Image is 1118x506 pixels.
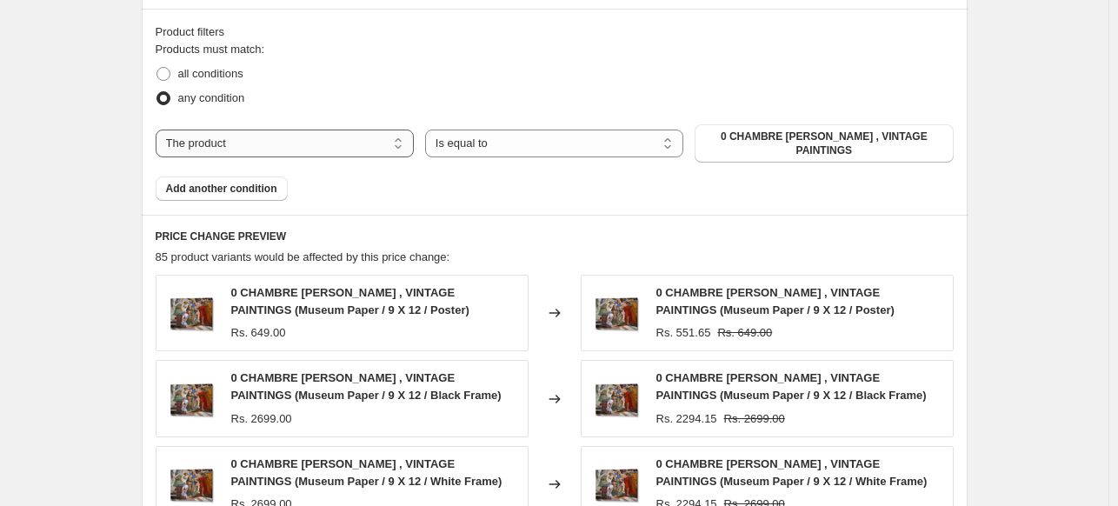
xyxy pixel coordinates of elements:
[165,287,217,339] img: GALLERYWRAP-resized_68388be6-0156-4f2a-9cf4-c57fa730b2c7_80x.jpg
[156,230,954,243] h6: PRICE CHANGE PREVIEW
[178,91,245,104] span: any condition
[166,182,277,196] span: Add another condition
[656,371,927,402] span: 0 CHAMBRE [PERSON_NAME] , VINTAGE PAINTINGS (Museum Paper / 9 X 12 / Black Frame)
[231,286,469,316] span: 0 CHAMBRE [PERSON_NAME] , VINTAGE PAINTINGS (Museum Paper / 9 X 12 / Poster)
[656,286,895,316] span: 0 CHAMBRE [PERSON_NAME] , VINTAGE PAINTINGS (Museum Paper / 9 X 12 / Poster)
[590,373,642,425] img: GALLERYWRAP-resized_68388be6-0156-4f2a-9cf4-c57fa730b2c7_80x.jpg
[705,130,942,157] span: 0 CHAMBRE [PERSON_NAME] , VINTAGE PAINTINGS
[724,410,785,428] strike: Rs. 2699.00
[590,287,642,339] img: GALLERYWRAP-resized_68388be6-0156-4f2a-9cf4-c57fa730b2c7_80x.jpg
[231,457,502,488] span: 0 CHAMBRE [PERSON_NAME] , VINTAGE PAINTINGS (Museum Paper / 9 X 12 / White Frame)
[656,324,711,342] div: Rs. 551.65
[231,324,286,342] div: Rs. 649.00
[156,23,954,41] div: Product filters
[178,67,243,80] span: all conditions
[231,410,292,428] div: Rs. 2699.00
[656,410,717,428] div: Rs. 2294.15
[165,373,217,425] img: GALLERYWRAP-resized_68388be6-0156-4f2a-9cf4-c57fa730b2c7_80x.jpg
[156,43,265,56] span: Products must match:
[695,124,953,163] button: 0 CHAMBRE DE RAPHAËL , VINTAGE PAINTINGS
[156,250,450,263] span: 85 product variants would be affected by this price change:
[231,371,502,402] span: 0 CHAMBRE [PERSON_NAME] , VINTAGE PAINTINGS (Museum Paper / 9 X 12 / Black Frame)
[656,457,928,488] span: 0 CHAMBRE [PERSON_NAME] , VINTAGE PAINTINGS (Museum Paper / 9 X 12 / White Frame)
[156,176,288,201] button: Add another condition
[717,324,772,342] strike: Rs. 649.00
